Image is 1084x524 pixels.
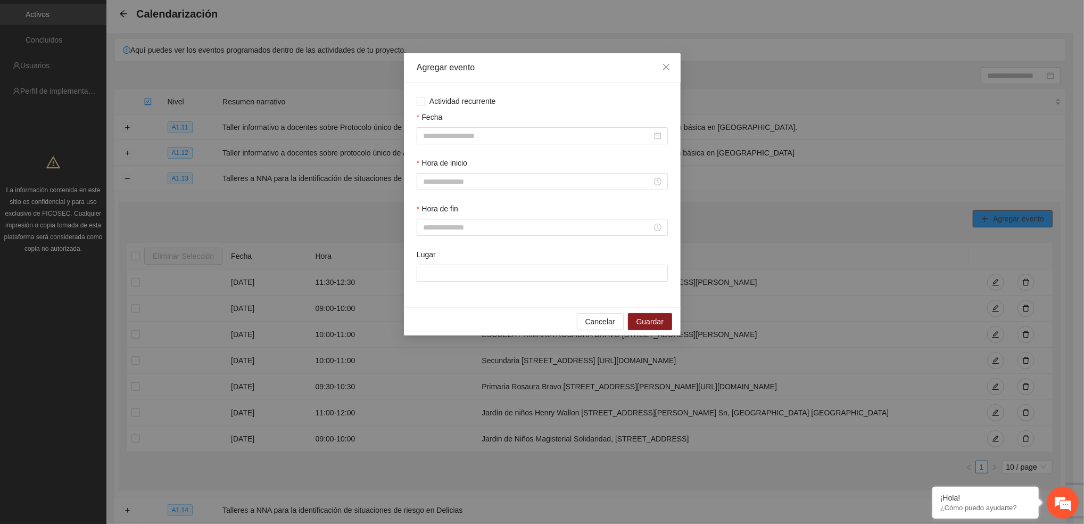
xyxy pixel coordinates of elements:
div: Agregar evento [417,62,668,73]
label: Fecha [417,111,442,123]
span: Estamos en línea. [62,142,147,250]
input: Lugar [417,265,668,282]
label: Hora de fin [417,203,458,215]
div: Chatee con nosotros ahora [55,54,179,68]
span: Cancelar [585,316,615,327]
input: Hora de inicio [423,176,652,187]
span: Actividad recurrente [425,95,500,107]
input: Fecha [423,130,652,142]
button: Guardar [627,313,672,330]
span: Guardar [636,316,663,327]
p: ¿Cómo puedo ayudarte? [940,504,1031,512]
label: Lugar [417,249,436,260]
span: close [662,63,671,71]
div: Minimizar ventana de chat en vivo [175,5,200,31]
input: Hora de fin [423,222,652,233]
button: Close [652,53,681,82]
label: Hora de inicio [417,157,467,169]
div: ¡Hola! [940,494,1031,502]
button: Cancelar [576,313,623,330]
textarea: Escriba su mensaje y pulse “Intro” [5,291,203,328]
